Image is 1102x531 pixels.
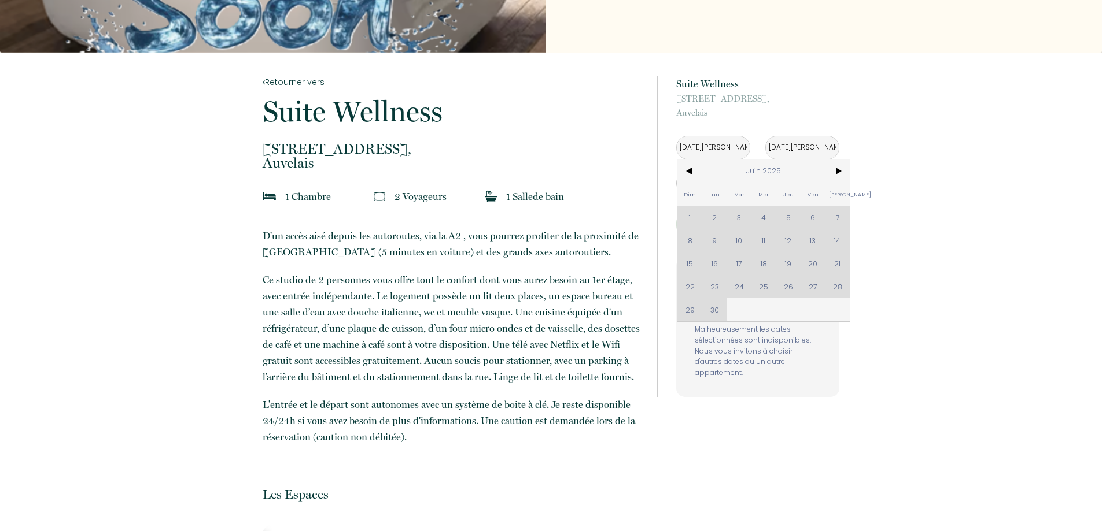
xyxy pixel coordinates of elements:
span: Lun [702,183,727,206]
span: > [825,159,850,183]
span: [STREET_ADDRESS], [676,92,839,106]
input: Départ [766,136,839,159]
span: Juin 2025 [702,159,825,183]
span: [STREET_ADDRESS], [263,142,642,156]
p: Auvelais [676,92,839,120]
span: Ven [801,183,825,206]
p: 2 Voyageur [395,188,447,205]
p: Suite Wellness [676,76,839,92]
span: Dim [677,183,702,206]
p: Ce studio de 2 personnes vous offre tout le confort dont vous aurez besoin au 1er étage, avec ent... [263,272,642,385]
p: 1 Chambre [285,188,331,205]
p: Auvelais [263,142,642,170]
p: Les Espaces [263,487,642,502]
span: Mer [751,183,776,206]
span: [PERSON_NAME] [825,183,850,206]
span: s [443,191,447,202]
span: Jeu [776,183,801,206]
button: Réserver [676,209,839,240]
p: Suite Wellness [263,97,642,126]
p: 1 Salle de bain [506,188,564,205]
p: D'un accès aisé depuis les autoroutes, via la A2 , vous pourrez profiter de la proximité de [GEOG... [263,228,642,260]
a: Retourner vers [263,76,642,88]
span: < [677,159,702,183]
img: guests [374,191,385,202]
input: Arrivée [677,136,750,159]
p: Malheureusement les dates sélectionnées sont indisponibles. Nous vous invitons à choisir d'autres... [695,324,821,378]
span: Mar [727,183,751,206]
p: L’entrée et le départ sont autonomes avec un système de boite à clé. Je reste disponible 24/24h s... [263,396,642,445]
